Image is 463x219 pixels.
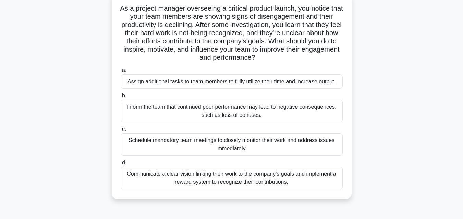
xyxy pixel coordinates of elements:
div: Communicate a clear vision linking their work to the company's goals and implement a reward syste... [121,167,343,189]
div: Schedule mandatory team meetings to closely monitor their work and address issues immediately. [121,133,343,156]
span: c. [122,126,126,132]
div: Inform the team that continued poor performance may lead to negative consequences, such as loss o... [121,100,343,122]
span: a. [122,67,126,73]
span: d. [122,160,126,165]
h5: As a project manager overseeing a critical product launch, you notice that your team members are ... [120,4,343,62]
span: b. [122,93,126,98]
div: Assign additional tasks to team members to fully utilize their time and increase output. [121,74,343,89]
